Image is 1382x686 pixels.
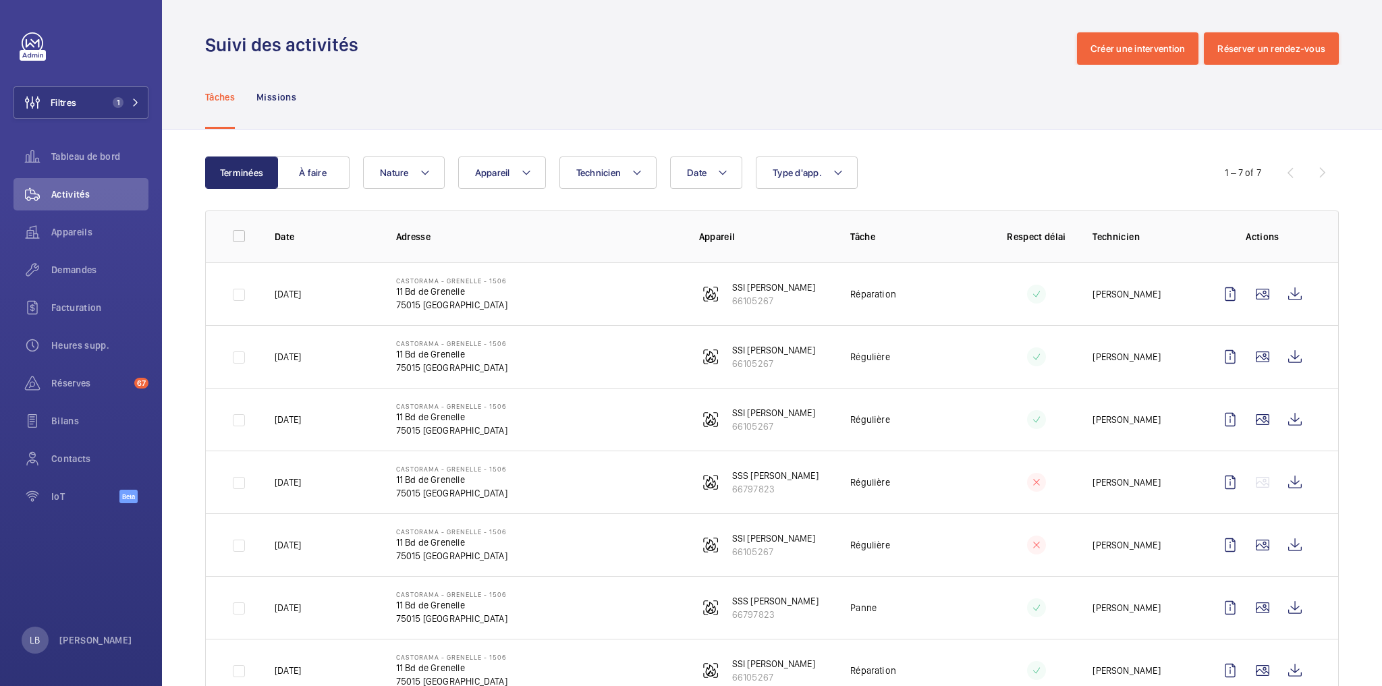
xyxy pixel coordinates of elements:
p: SSS [PERSON_NAME] [732,469,819,482]
p: Réparation [850,664,896,677]
span: Appareils [51,225,148,239]
p: Date [275,230,375,244]
img: fire_alarm.svg [702,600,719,616]
button: Type d'app. [756,156,858,189]
p: 11 Bd de Grenelle [396,410,507,424]
p: Adresse [396,230,678,244]
p: 11 Bd de Grenelle [396,536,507,549]
p: 11 Bd de Grenelle [396,473,507,486]
p: Castorama - GRENELLE - 1506 [396,527,507,536]
span: Filtres [51,96,76,109]
p: [PERSON_NAME] [1093,664,1160,677]
p: [PERSON_NAME] [1093,350,1160,364]
span: Facturation [51,301,148,314]
p: [PERSON_NAME] [1093,538,1160,552]
img: fire_alarm.svg [702,349,719,365]
button: Date [670,156,742,189]
div: 1 – 7 of 7 [1225,166,1261,179]
p: 75015 [GEOGRAPHIC_DATA] [396,486,507,500]
p: Castorama - GRENELLE - 1506 [396,277,507,285]
button: Réserver un rendez-vous [1204,32,1339,65]
img: fire_alarm.svg [702,286,719,302]
p: Régulière [850,538,890,552]
p: 66105267 [732,545,815,559]
p: Castorama - GRENELLE - 1506 [396,465,507,473]
span: Demandes [51,263,148,277]
p: 66797823 [732,608,819,621]
p: 66105267 [732,357,815,370]
img: fire_alarm.svg [702,411,719,428]
p: 66797823 [732,482,819,496]
p: Panne [850,601,877,614]
p: Technicien [1093,230,1192,244]
span: Activités [51,188,148,201]
span: Réserves [51,376,129,390]
p: Respect délai [1002,230,1072,244]
p: [PERSON_NAME] [59,633,132,647]
button: Technicien [559,156,657,189]
img: fire_alarm.svg [702,662,719,679]
p: [DATE] [275,476,301,489]
button: Terminées [205,156,278,189]
button: Appareil [458,156,546,189]
p: Régulière [850,413,890,426]
button: Nature [363,156,445,189]
p: Tâche [850,230,980,244]
p: 75015 [GEOGRAPHIC_DATA] [396,424,507,437]
p: [DATE] [275,538,301,552]
p: SSI [PERSON_NAME] [732,532,815,545]
p: 66105267 [732,294,815,308]
p: LB [30,633,40,647]
p: [DATE] [275,287,301,301]
span: Bilans [51,414,148,428]
p: Castorama - GRENELLE - 1506 [396,590,507,598]
span: Tableau de bord [51,150,148,163]
p: 75015 [GEOGRAPHIC_DATA] [396,549,507,563]
p: SSI [PERSON_NAME] [732,281,815,294]
span: Technicien [576,167,621,178]
span: Type d'app. [773,167,822,178]
p: Tâches [205,90,235,104]
span: 1 [113,97,123,108]
p: Castorama - GRENELLE - 1506 [396,402,507,410]
p: 11 Bd de Grenelle [396,661,507,675]
p: Réparation [850,287,896,301]
img: fire_alarm.svg [702,474,719,490]
span: Date [687,167,707,178]
p: [PERSON_NAME] [1093,476,1160,489]
p: SSI [PERSON_NAME] [732,657,815,670]
p: [PERSON_NAME] [1093,601,1160,614]
button: Filtres1 [13,86,148,119]
span: 67 [134,378,148,389]
p: 75015 [GEOGRAPHIC_DATA] [396,612,507,625]
p: Appareil [699,230,829,244]
p: 75015 [GEOGRAPHIC_DATA] [396,298,507,312]
p: 11 Bd de Grenelle [396,347,507,361]
p: [DATE] [275,413,301,426]
span: Heures supp. [51,339,148,352]
p: 75015 [GEOGRAPHIC_DATA] [396,361,507,374]
span: Nature [380,167,409,178]
p: 11 Bd de Grenelle [396,285,507,298]
button: À faire [277,156,350,189]
p: Régulière [850,350,890,364]
p: [PERSON_NAME] [1093,287,1160,301]
p: [DATE] [275,350,301,364]
span: Contacts [51,452,148,465]
p: SSS [PERSON_NAME] [732,594,819,608]
p: [DATE] [275,601,301,614]
p: 66105267 [732,670,815,684]
span: IoT [51,490,119,503]
h1: Suivi des activités [205,32,366,57]
p: Castorama - GRENELLE - 1506 [396,653,507,661]
p: 66105267 [732,420,815,433]
p: Castorama - GRENELLE - 1506 [396,339,507,347]
button: Créer une intervention [1077,32,1199,65]
p: [DATE] [275,664,301,677]
img: fire_alarm.svg [702,537,719,553]
p: SSI [PERSON_NAME] [732,343,815,357]
span: Appareil [475,167,510,178]
p: [PERSON_NAME] [1093,413,1160,426]
p: SSI [PERSON_NAME] [732,406,815,420]
p: Actions [1214,230,1311,244]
